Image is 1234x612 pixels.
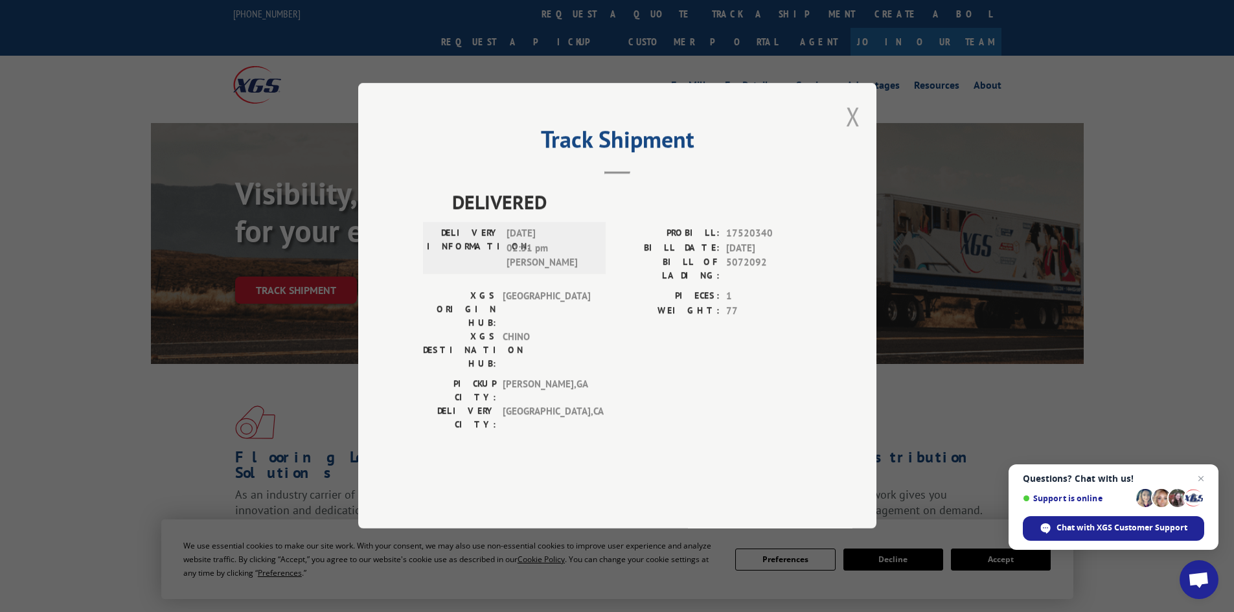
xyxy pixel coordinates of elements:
[617,304,720,319] label: WEIGHT:
[507,227,594,271] span: [DATE] 02:31 pm [PERSON_NAME]
[726,289,812,304] span: 1
[503,378,590,405] span: [PERSON_NAME] , GA
[423,289,496,330] label: XGS ORIGIN HUB:
[1057,522,1187,534] span: Chat with XGS Customer Support
[617,256,720,283] label: BILL OF LADING:
[846,99,860,133] button: Close modal
[726,227,812,242] span: 17520340
[423,405,496,432] label: DELIVERY CITY:
[503,405,590,432] span: [GEOGRAPHIC_DATA] , CA
[617,289,720,304] label: PIECES:
[423,330,496,371] label: XGS DESTINATION HUB:
[617,241,720,256] label: BILL DATE:
[1023,516,1204,541] span: Chat with XGS Customer Support
[423,130,812,155] h2: Track Shipment
[617,227,720,242] label: PROBILL:
[1023,473,1204,484] span: Questions? Chat with us!
[427,227,500,271] label: DELIVERY INFORMATION:
[423,378,496,405] label: PICKUP CITY:
[452,188,812,217] span: DELIVERED
[1023,493,1132,503] span: Support is online
[726,304,812,319] span: 77
[503,289,590,330] span: [GEOGRAPHIC_DATA]
[503,330,590,371] span: CHINO
[726,241,812,256] span: [DATE]
[726,256,812,283] span: 5072092
[1180,560,1218,599] a: Open chat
